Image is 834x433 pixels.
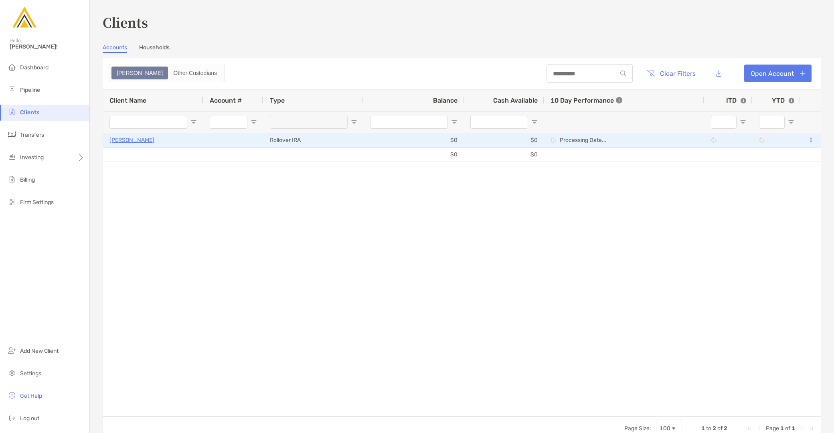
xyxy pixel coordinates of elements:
[169,67,221,79] div: Other Custodians
[701,425,705,432] span: 1
[660,425,670,432] div: 100
[785,425,790,432] span: of
[470,116,528,129] input: Cash Available Filter Input
[759,116,785,129] input: YTD Filter Input
[20,132,44,138] span: Transfers
[7,197,17,206] img: firm-settings icon
[433,97,457,104] span: Balance
[791,425,795,432] span: 1
[20,154,44,161] span: Investing
[20,370,41,377] span: Settings
[772,97,794,104] div: YTD
[551,89,622,111] div: 10 Day Performance
[706,425,711,432] span: to
[20,415,39,422] span: Log out
[20,199,54,206] span: Firm Settings
[20,87,40,93] span: Pipeline
[726,97,746,104] div: ITD
[112,67,167,79] div: Zoe
[464,133,544,147] div: $0
[20,348,59,354] span: Add New Client
[798,425,805,432] div: Next Page
[711,138,717,143] img: Processing Data icon
[7,346,17,355] img: add_new_client icon
[464,148,544,162] div: $0
[756,425,763,432] div: Previous Page
[808,425,814,432] div: Last Page
[109,135,154,145] a: [PERSON_NAME]
[20,64,49,71] span: Dashboard
[724,425,727,432] span: 2
[364,133,464,147] div: $0
[370,116,448,129] input: Balance Filter Input
[744,65,812,82] a: Open Account
[759,138,765,143] img: Processing Data icon
[620,71,626,77] img: input icon
[109,64,225,82] div: segmented control
[103,44,127,53] a: Accounts
[7,391,17,400] img: get-help icon
[20,176,35,183] span: Billing
[451,119,457,125] button: Open Filter Menu
[747,425,753,432] div: First Page
[7,174,17,184] img: billing icon
[624,425,651,432] div: Page Size:
[210,97,242,104] span: Account #
[109,97,146,104] span: Client Name
[7,413,17,423] img: logout icon
[103,13,821,31] h3: Clients
[7,368,17,378] img: settings icon
[263,133,364,147] div: Rollover IRA
[210,116,247,129] input: Account # Filter Input
[531,119,538,125] button: Open Filter Menu
[109,116,187,129] input: Client Name Filter Input
[788,119,794,125] button: Open Filter Menu
[551,138,556,143] img: Processing Data icon
[7,85,17,94] img: pipeline icon
[251,119,257,125] button: Open Filter Menu
[139,44,170,53] a: Households
[351,119,357,125] button: Open Filter Menu
[560,137,607,144] p: Processing Data...
[190,119,197,125] button: Open Filter Menu
[711,116,737,129] input: ITD Filter Input
[7,129,17,139] img: transfers icon
[740,119,746,125] button: Open Filter Menu
[7,107,17,117] img: clients icon
[20,393,42,399] span: Get Help
[493,97,538,104] span: Cash Available
[20,109,39,116] span: Clients
[10,43,85,50] span: [PERSON_NAME]!
[766,425,779,432] span: Page
[7,152,17,162] img: investing icon
[10,3,38,32] img: Zoe Logo
[717,425,723,432] span: of
[780,425,784,432] span: 1
[7,62,17,72] img: dashboard icon
[641,65,702,82] button: Clear Filters
[364,148,464,162] div: $0
[270,97,285,104] span: Type
[713,425,716,432] span: 2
